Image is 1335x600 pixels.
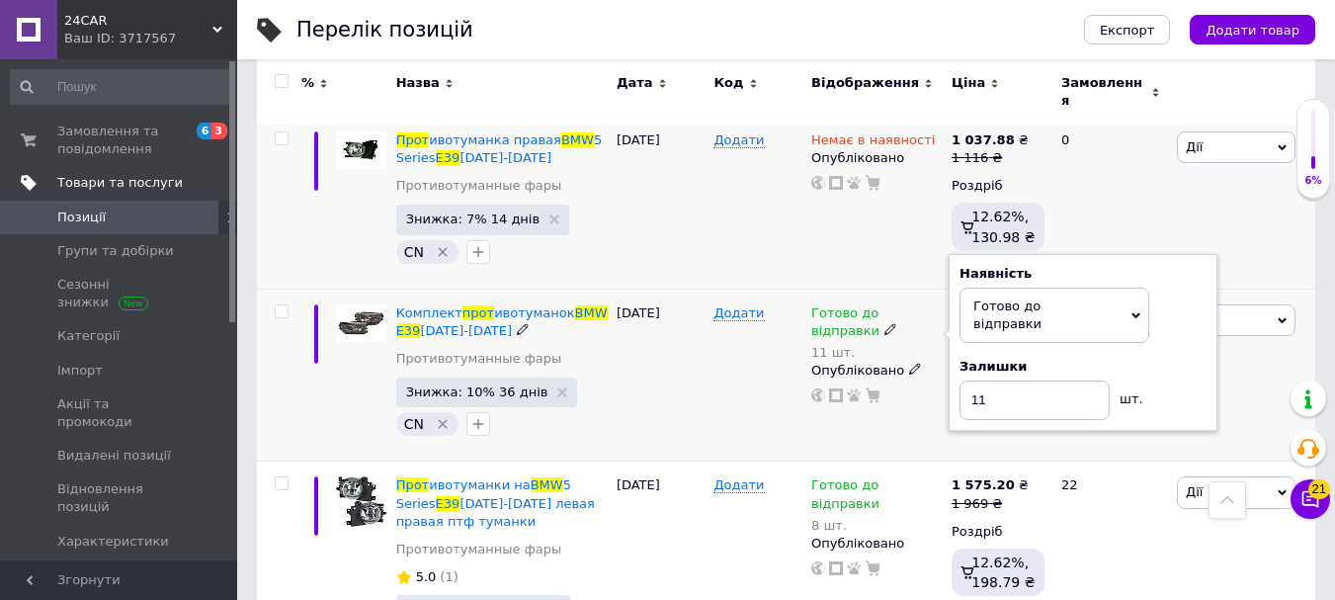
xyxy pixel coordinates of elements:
a: КомплектпротивотуманокBMWE39[DATE]-[DATE] [396,305,608,338]
b: 1 575.20 [952,477,1015,492]
span: Назва [396,74,440,92]
div: 8 шт. [811,518,942,533]
span: Комплект [396,305,462,320]
div: Роздріб [952,177,1044,195]
span: прот [462,305,494,320]
span: ивотуманка правая [429,132,561,147]
span: CN [404,244,424,260]
span: 24CAR [64,12,212,30]
span: Дії [1186,139,1203,154]
div: 1 969 ₴ [952,495,1029,513]
span: Знижка: 7% 14 днів [406,213,541,225]
span: Код [713,74,743,92]
span: % [301,74,314,92]
span: 12.62%, 130.98 ₴ [971,209,1035,244]
div: Ваш ID: 3717567 [64,30,237,47]
span: ивотуманок [494,305,574,320]
span: Імпорт [57,362,103,380]
button: Експорт [1084,15,1171,44]
span: BMW [531,477,563,492]
span: Замовлення [1061,74,1146,110]
span: Прот [396,132,430,147]
span: E39 [396,323,421,338]
span: [DATE]-[DATE] левая правая птф туманки [396,496,595,529]
span: E39 [436,496,460,511]
span: Знижка: 10% 36 днів [406,386,548,398]
div: Опубліковано [811,535,942,553]
div: [DATE] [612,289,709,462]
div: Залишки [960,358,1207,376]
div: 6% [1297,174,1329,188]
span: Групи та добірки [57,242,174,260]
span: 5.0 [416,569,437,584]
span: Сезонні знижки [57,276,183,311]
span: E39 [436,150,460,165]
span: Замовлення та повідомлення [57,123,183,158]
div: 0 [1049,116,1172,289]
span: (1) [440,569,458,584]
div: Опубліковано [811,149,942,167]
div: Наявність [960,265,1207,283]
span: Додати [713,132,764,148]
span: Товари та послуги [57,174,183,192]
span: Прот [396,477,430,492]
div: Опубліковано [811,362,942,380]
div: шт. [1110,381,1149,408]
a: Противотуманные фары [396,177,562,195]
span: Додати [713,477,764,493]
span: Дії [1186,484,1203,499]
span: Позиції [57,209,106,226]
input: Пошук [10,69,233,105]
a: Противотуманные фары [396,541,562,558]
span: Відновлення позицій [57,480,183,516]
div: [DATE] [612,116,709,289]
span: [DATE]-[DATE] [459,150,551,165]
span: Видалені позиції [57,447,171,465]
span: BMW [561,132,594,147]
button: Додати товар [1190,15,1315,44]
a: Противотуманка праваяBMW5 SeriesE39[DATE]-[DATE] [396,132,603,165]
span: CN [404,416,424,432]
img: Комплект противотуманок BMW E39 1996-2000 [336,304,386,342]
b: 1 037.88 [952,132,1015,147]
svg: Видалити мітку [435,244,451,260]
span: 12.62%, 198.79 ₴ [971,555,1035,590]
div: Перелік позицій [296,20,473,41]
div: ₴ [952,131,1029,149]
div: 1 116 ₴ [952,149,1029,167]
span: 3 [211,123,227,139]
span: 6 [197,123,212,139]
span: Експорт [1100,23,1155,38]
svg: Видалити мітку [435,416,451,432]
span: Відображення [811,74,919,92]
span: Немає в наявності [811,132,935,153]
span: ивотуманки на [429,477,531,492]
span: Готово до відправки [811,477,879,516]
img: Противотуманка правая BMW 5 Series E39 2000-2003 [336,131,386,169]
span: 21 [1308,479,1330,499]
span: Характеристики [57,533,169,551]
span: Готово до відправки [811,305,879,344]
span: BMW [575,305,608,320]
span: Додати товар [1206,23,1299,38]
span: Дата [617,74,653,92]
div: ₴ [952,476,1029,494]
span: Готово до відправки [973,299,1042,331]
a: Противотуманные фары [396,350,562,368]
div: Роздріб [952,523,1044,541]
div: 11 шт. [811,345,942,360]
span: Акції та промокоди [57,395,183,431]
a: Противотуманки наBMW5 SeriesE39[DATE]-[DATE] левая правая птф туманки [396,477,595,528]
span: Ціна [952,74,985,92]
span: 5 Series [396,477,571,510]
span: Категорії [57,327,120,345]
span: Додати [713,305,764,321]
button: Чат з покупцем21 [1291,479,1330,519]
span: [DATE]-[DATE] [420,323,512,338]
img: Противотуманки на BMW 5 Series E39 2000-2003 левая правая птф туманки [336,476,386,527]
